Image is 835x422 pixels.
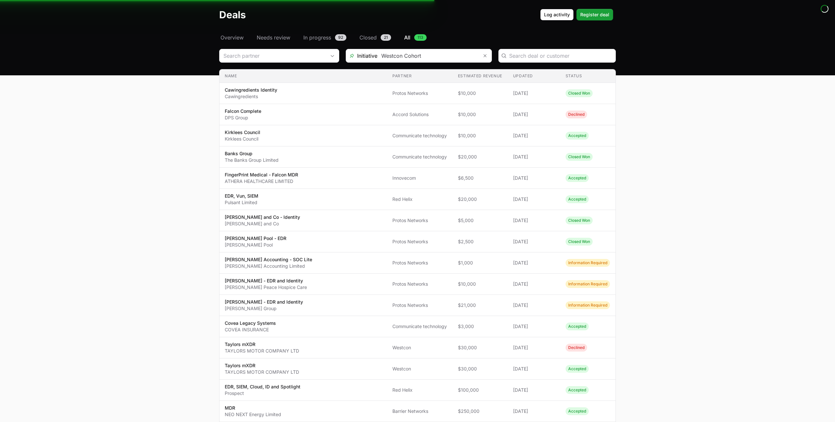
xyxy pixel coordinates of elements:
span: Accord Solutions [392,111,447,118]
span: [DATE] [513,260,555,266]
span: $20,000 [458,154,503,160]
p: TAYLORS MOTOR COMPANY LTD [225,348,299,354]
span: Protos Networks [392,90,447,97]
p: Taylors mXDR [225,362,299,369]
span: 21 [381,34,391,41]
input: Search initiatives [377,49,478,62]
span: [DATE] [513,302,555,309]
p: Banks Group [225,150,279,157]
span: Needs review [257,34,290,41]
input: Search partner [220,49,326,62]
span: Protos Networks [392,238,447,245]
p: Falcon Complete [225,108,261,114]
span: [DATE] [513,111,555,118]
span: $21,000 [458,302,503,309]
span: Protos Networks [392,281,447,287]
span: Innovecom [392,175,447,181]
p: Kirklees Council [225,129,260,136]
div: Primary actions [540,9,613,21]
p: [PERSON_NAME] Pool - EDR [225,235,286,242]
p: [PERSON_NAME] - EDR and Identity [225,278,307,284]
p: FingerPrint Medical - Falcon MDR [225,172,298,178]
p: TAYLORS MOTOR COMPANY LTD [225,369,299,375]
span: [DATE] [513,323,555,330]
span: [DATE] [513,238,555,245]
span: [DATE] [513,196,555,203]
span: Westcon [392,344,447,351]
a: Overview [219,34,245,41]
th: Estimated revenue [453,69,508,83]
span: Protos Networks [392,260,447,266]
span: Communicate technology [392,323,447,330]
span: $20,000 [458,196,503,203]
span: $2,500 [458,238,503,245]
span: Communicate technology [392,132,447,139]
span: [DATE] [513,217,555,224]
th: Updated [508,69,560,83]
button: Register deal [576,9,613,21]
span: Red Helix [392,196,447,203]
span: [DATE] [513,387,555,393]
nav: Deals navigation [219,34,616,41]
span: $10,000 [458,111,503,118]
span: [DATE] [513,175,555,181]
p: Kirklees Council [225,136,260,142]
p: [PERSON_NAME] Accounting - SOC Lite [225,256,312,263]
span: [DATE] [513,366,555,372]
span: 92 [335,34,346,41]
span: Overview [220,34,244,41]
span: $30,000 [458,344,503,351]
span: $10,000 [458,281,503,287]
p: [PERSON_NAME] and Co - Identity [225,214,300,220]
p: NEO NEXT Energy Limited [225,411,281,418]
span: [DATE] [513,344,555,351]
p: Prospect [225,390,300,397]
a: In progress92 [302,34,348,41]
p: [PERSON_NAME] and Co [225,220,300,227]
span: Protos Networks [392,217,447,224]
p: EDR, SIEM, Cloud, ID and Spotlight [225,384,300,390]
div: Open [326,49,339,62]
button: Remove [478,49,492,62]
th: Partner [387,69,452,83]
span: Log activity [544,11,570,19]
h1: Deals [219,9,246,21]
p: Covea Legacy Systems [225,320,276,326]
span: Communicate technology [392,154,447,160]
p: [PERSON_NAME] Pool [225,242,286,248]
a: Closed21 [358,34,392,41]
span: Red Helix [392,387,447,393]
span: All [404,34,410,41]
span: $3,000 [458,323,503,330]
p: The Banks Group Limited [225,157,279,163]
input: Search deal or customer [509,52,612,60]
span: Westcon [392,366,447,372]
span: In progress [303,34,331,41]
p: ATHERA HEALTHCARE LIMITED [225,178,298,185]
span: $100,000 [458,387,503,393]
p: [PERSON_NAME] Group [225,305,303,312]
p: DPS Group [225,114,261,121]
span: $10,000 [458,132,503,139]
span: 113 [414,34,427,41]
p: [PERSON_NAME] - EDR and Identity [225,299,303,305]
span: Register deal [580,11,609,19]
p: MDR [225,405,281,411]
span: [DATE] [513,281,555,287]
span: $6,500 [458,175,503,181]
p: COVEA INSURANCE [225,326,276,333]
a: All113 [403,34,428,41]
span: $30,000 [458,366,503,372]
p: Pulsant Limited [225,199,258,206]
span: [DATE] [513,132,555,139]
span: $10,000 [458,90,503,97]
span: $250,000 [458,408,503,414]
p: Taylors mXDR [225,341,299,348]
button: Log activity [540,9,574,21]
span: [DATE] [513,154,555,160]
th: Status [560,69,615,83]
p: [PERSON_NAME] Accounting Limited [225,263,312,269]
span: $1,000 [458,260,503,266]
p: Cawingredients Identity [225,87,277,93]
p: [PERSON_NAME] Peace Hospice Care [225,284,307,291]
